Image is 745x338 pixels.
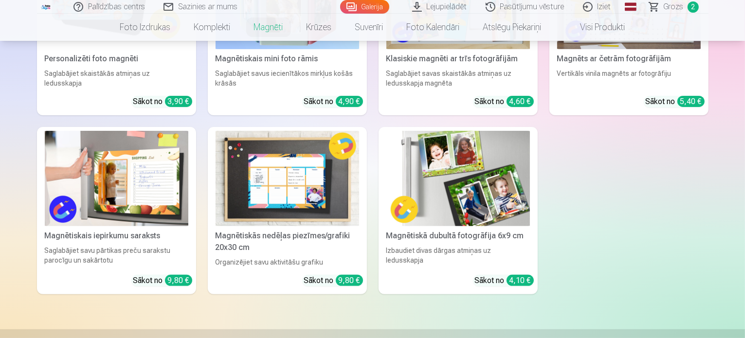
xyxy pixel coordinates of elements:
div: 9,80 € [165,275,192,286]
div: Klasiskie magnēti ar trīs fotogrāfijām [382,53,534,65]
a: Suvenīri [344,14,395,41]
a: Foto kalendāri [395,14,472,41]
a: Atslēgu piekariņi [472,14,553,41]
div: Saglabājiet savas skaistākās atmiņas uz ledusskapja magnēta [382,69,534,88]
a: Krūzes [295,14,344,41]
div: Sākot no [133,96,192,107]
a: Magnēti [242,14,295,41]
a: Magnētiskās nedēļas piezīmes/grafiki 20x30 cmMagnētiskās nedēļas piezīmes/grafiki 20x30 cmOrganiz... [208,127,367,295]
div: 4,10 € [507,275,534,286]
div: 9,80 € [336,275,363,286]
div: Saglabājiet savu pārtikas preču sarakstu parocīgu un sakārtotu [41,246,192,267]
img: Magnētiskais iepirkumu saraksts [45,131,188,227]
div: Sākot no [646,96,705,107]
div: 5,40 € [677,96,705,107]
img: Magnētiskās nedēļas piezīmes/grafiki 20x30 cm [216,131,359,227]
img: Magnētiskā dubultā fotogrāfija 6x9 cm [386,131,530,227]
a: Magnētiskā dubultā fotogrāfija 6x9 cmMagnētiskā dubultā fotogrāfija 6x9 cmIzbaudiet divas dārgas ... [379,127,538,295]
div: Sākot no [304,96,363,107]
div: Sākot no [475,275,534,286]
div: Magnētiskais mini foto rāmis [212,53,363,65]
span: Grozs [664,1,684,13]
div: 4,60 € [507,96,534,107]
div: Personalizēti foto magnēti [41,53,192,65]
div: 4,90 € [336,96,363,107]
div: Saglabājiet skaistākās atmiņas uz ledusskapja [41,69,192,88]
a: Visi produkti [553,14,637,41]
a: Magnētiskais iepirkumu sarakstsMagnētiskais iepirkumu sarakstsSaglabājiet savu pārtikas preču sar... [37,127,196,295]
div: Sākot no [133,275,192,286]
span: 2 [688,1,699,13]
div: Izbaudiet divas dārgas atmiņas uz ledusskapja [382,246,534,267]
div: Magnētiskais iepirkumu saraksts [41,230,192,242]
div: Sākot no [304,275,363,286]
div: Magnētiskā dubultā fotogrāfija 6x9 cm [382,230,534,242]
div: Sākot no [475,96,534,107]
a: Komplekti [182,14,242,41]
div: Magnētiskās nedēļas piezīmes/grafiki 20x30 cm [212,230,363,253]
a: Foto izdrukas [109,14,182,41]
div: Saglabājiet savus iecienītākos mirkļus košās krāsās [212,69,363,88]
div: Magnēts ar četrām fotogrāfijām [553,53,705,65]
img: /fa1 [41,4,52,10]
div: 3,90 € [165,96,192,107]
div: Vertikāls vinila magnēts ar fotogrāfiju [553,69,705,88]
div: Organizējiet savu aktivitāšu grafiku [212,257,363,267]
